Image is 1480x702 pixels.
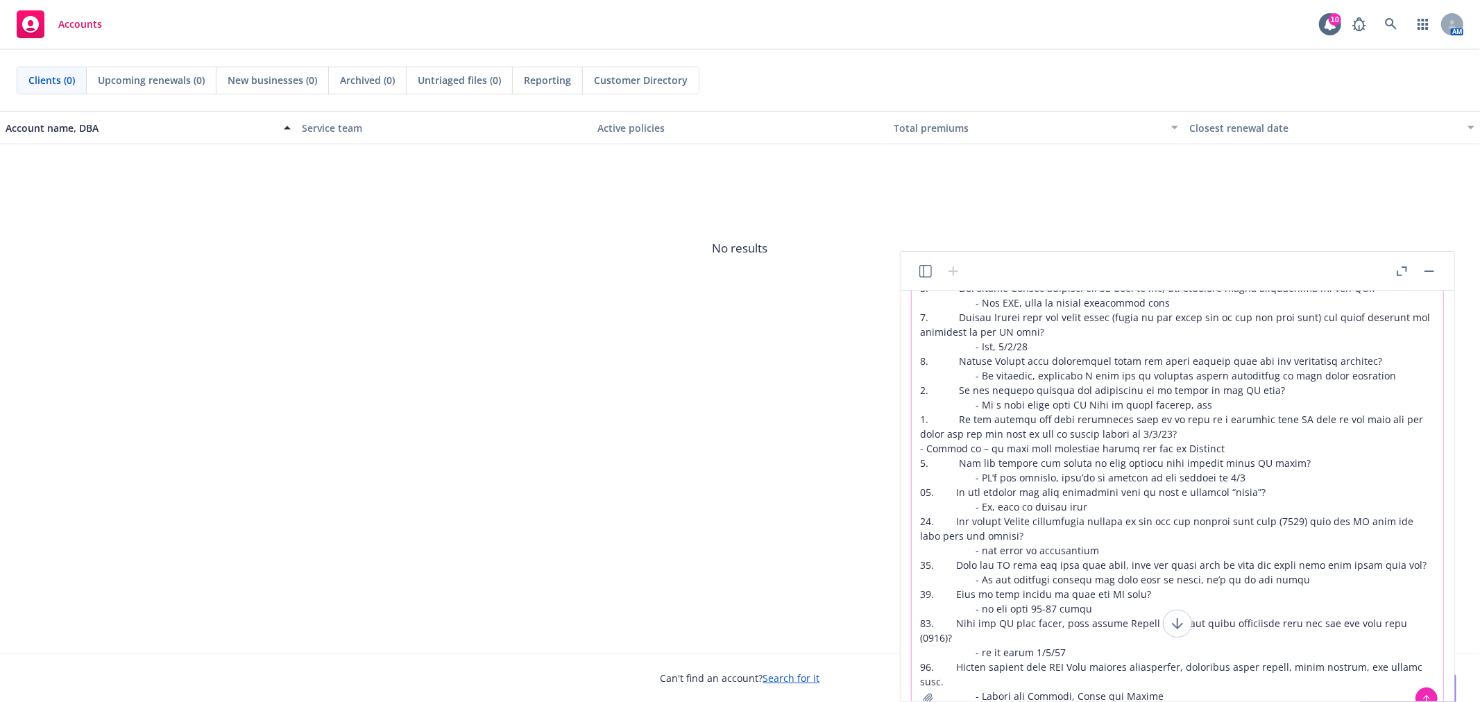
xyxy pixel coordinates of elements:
a: Report a Bug [1345,10,1373,38]
span: Accounts [58,19,102,30]
button: Closest renewal date [1184,111,1480,144]
a: Search for it [763,671,820,685]
button: Service team [296,111,593,144]
a: Accounts [11,5,108,44]
span: Clients (0) [28,73,75,87]
div: Total premiums [894,121,1164,135]
span: Untriaged files (0) [418,73,501,87]
span: New businesses (0) [228,73,317,87]
span: Upcoming renewals (0) [98,73,205,87]
span: Archived (0) [340,73,395,87]
div: Service team [302,121,587,135]
div: Account name, DBA [6,121,275,135]
a: Switch app [1409,10,1437,38]
div: Active policies [597,121,883,135]
span: Reporting [524,73,571,87]
span: Can't find an account? [661,671,820,685]
span: Customer Directory [594,73,688,87]
button: Active policies [592,111,888,144]
button: Total premiums [888,111,1184,144]
div: 10 [1329,13,1341,26]
div: Closest renewal date [1189,121,1459,135]
a: Search [1377,10,1405,38]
